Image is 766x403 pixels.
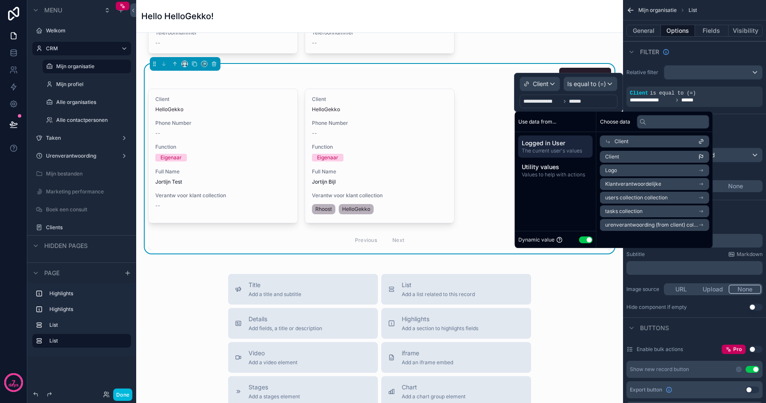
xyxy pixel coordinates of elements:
[520,77,560,91] button: Client
[661,25,695,37] button: Options
[522,147,589,154] span: The current user's values
[46,135,114,141] label: Taken
[710,181,761,191] button: None
[56,99,126,106] label: Alle organisaties
[317,154,338,161] div: Eigenaar
[626,304,687,311] div: Hide component if empty
[46,170,126,177] a: Mijn bestanden
[49,290,124,297] label: Highlights
[249,393,300,400] span: Add a stages element
[141,10,214,22] h1: Hello HelloGekko!
[249,383,300,391] span: Stages
[46,45,114,52] label: CRM
[312,120,447,127] span: Phone Number
[49,337,124,344] label: List
[402,393,466,400] span: Add a chart group element
[228,308,378,339] button: DetailsAdd fields, a title or description
[56,81,126,88] label: Mijn profiel
[44,269,60,277] span: Page
[56,63,126,70] a: Mijn organisatie
[46,224,126,231] label: Clients
[640,324,669,332] span: Buttons
[155,144,291,150] span: Function
[249,359,297,366] span: Add a video element
[312,130,317,137] span: --
[728,251,763,258] a: Markdown
[312,204,335,214] a: Rhoost
[522,163,589,171] span: Utility values
[49,306,124,313] label: Highlights
[567,80,606,88] span: Is equal to (=)
[305,89,454,223] a: ClientHelloGekkoPhone Number--FunctionEigenaarFull NameJortijn BijlVerantw voor klant collectionR...
[312,106,340,113] a: HelloGekko
[46,153,114,159] label: Urenverantwoording
[626,286,660,293] label: Image source
[155,96,291,103] span: Client
[533,80,549,88] span: Client
[155,168,291,175] span: Full Name
[381,274,531,305] button: ListAdd a list related to this record
[638,7,677,14] span: Mijn organisatie
[46,188,126,195] label: Marketing performance
[249,291,301,298] span: Add a title and subtitle
[402,291,475,298] span: Add a list related to this record
[640,48,659,56] span: Filter
[46,27,126,34] label: Welkom
[27,283,136,356] div: scrollable content
[697,285,729,294] button: Upload
[312,192,447,199] span: Verantw voor klant collection
[626,251,645,258] label: Subtitle
[155,120,291,127] span: Phone Number
[402,315,478,323] span: Highlights
[46,206,126,213] a: Boek een consult
[630,366,689,373] div: Show new record button
[9,382,19,389] p: days
[312,96,447,103] span: Client
[249,325,322,332] span: Add fields, a title or description
[342,206,370,213] span: HelloGekko
[56,117,126,124] label: Alle contactpersonen
[155,130,160,137] span: --
[249,315,322,323] span: Details
[630,90,648,96] span: Client
[695,25,729,37] button: Fields
[515,132,596,185] div: scrollable content
[522,171,589,178] span: Values to help with actions
[155,178,291,185] span: Jortijn Test
[155,106,183,113] a: HelloGekko
[559,68,611,83] a: New User
[44,242,88,250] span: Hidden pages
[339,204,374,214] a: HelloGekko
[650,90,696,96] span: is equal to (=)
[148,89,298,223] a: ClientHelloGekkoPhone Number--FunctionEigenaarFull NameJortijn TestVerantw voor klant collection--
[155,192,291,199] span: Verantw voor klant collection
[49,322,124,328] label: List
[315,206,332,213] span: Rhoost
[160,154,182,161] div: Eigenaar
[626,25,661,37] button: General
[228,342,378,373] button: VideoAdd a video element
[312,178,447,185] span: Jortijn Bijl
[689,7,697,14] span: List
[630,386,662,393] span: Export button
[737,251,763,258] span: Markdown
[637,346,683,353] label: Enable bulk actions
[44,6,62,14] span: Menu
[381,308,531,339] button: HighlightsAdd a section to highlights fields
[626,69,660,76] label: Relative filter
[155,202,160,209] span: --
[12,378,15,387] p: 7
[402,325,478,332] span: Add a section to highlights fields
[665,285,697,294] button: URL
[228,274,378,305] button: TitleAdd a title and subtitle
[312,168,447,175] span: Full Name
